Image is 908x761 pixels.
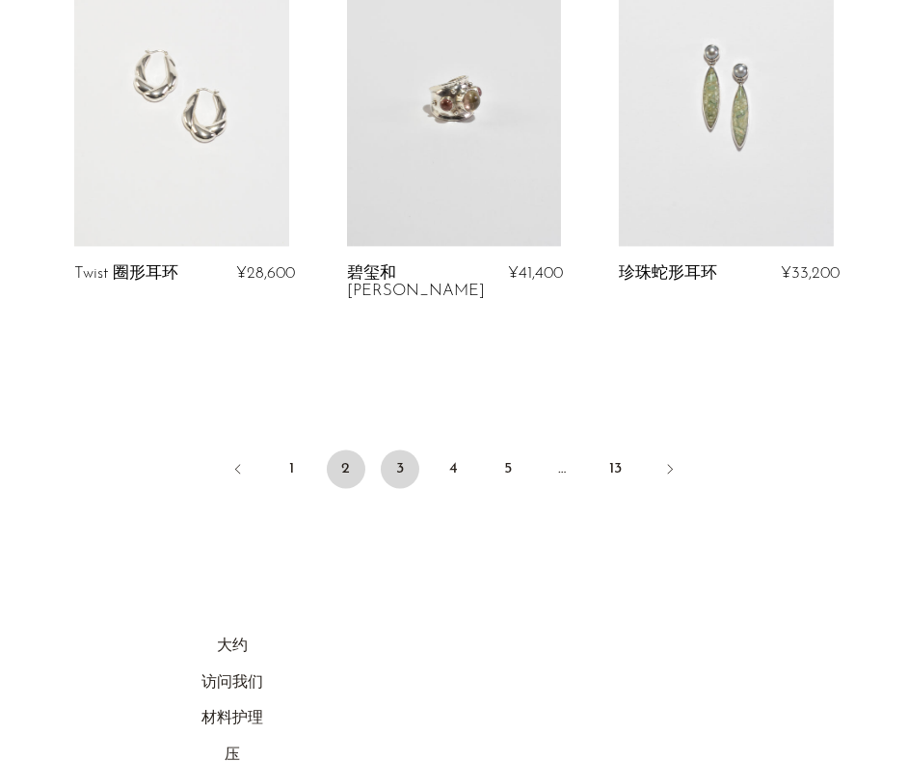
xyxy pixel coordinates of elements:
a: 1 [273,449,311,488]
a: 下一个 [651,449,689,492]
span: ¥28,600 [236,265,295,282]
a: 以前 [219,449,257,492]
a: 4 [435,449,473,488]
a: 大约 [218,639,249,654]
a: 访问我们 [202,675,264,691]
a: 2 [327,449,365,488]
a: 珍珠蛇形耳环 [619,265,717,283]
span: … [543,449,581,488]
a: 碧玺和[PERSON_NAME] [347,265,486,301]
a: Twist 圈形耳环 [74,265,178,283]
span: ¥33,200 [781,265,840,282]
a: 材料护理 [202,711,264,726]
span: ¥41,400 [508,265,563,282]
span: 3 [381,449,419,488]
a: 5 [489,449,527,488]
a: 13 [597,449,635,488]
